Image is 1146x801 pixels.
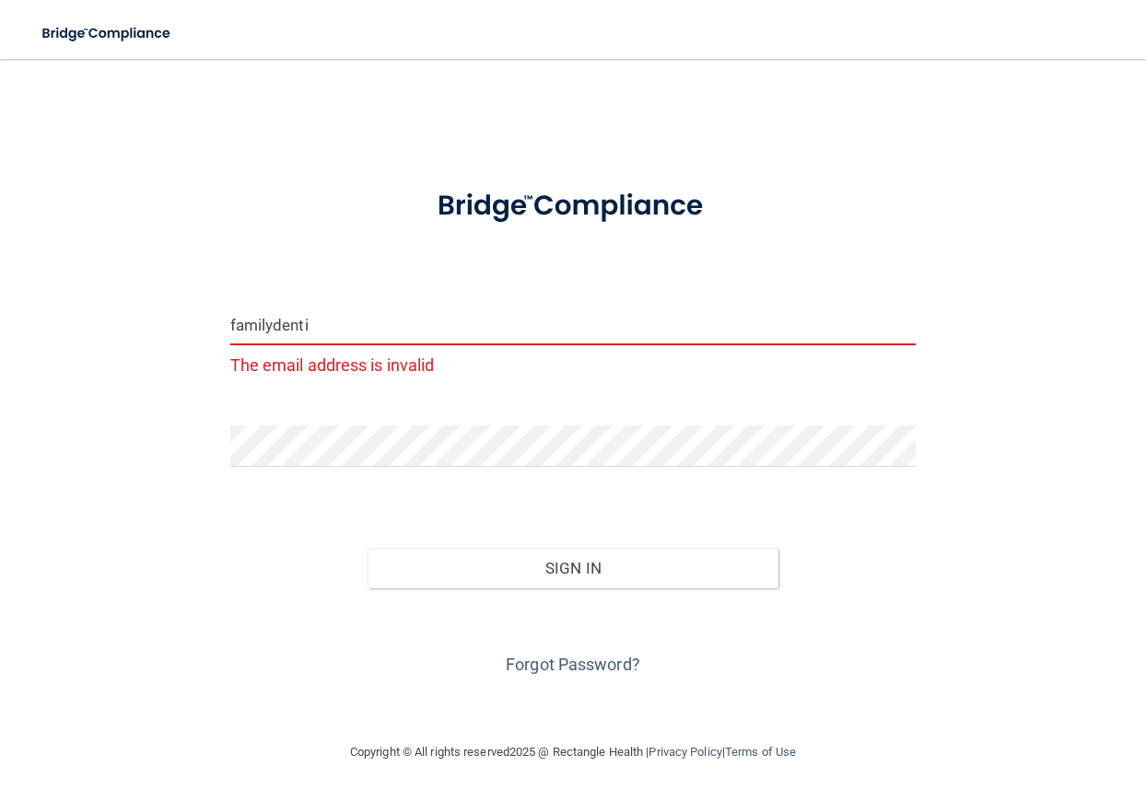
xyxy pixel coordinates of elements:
img: bridge_compliance_login_screen.278c3ca4.svg [408,169,737,243]
p: The email address is invalid [230,350,917,380]
a: Privacy Policy [649,745,721,759]
a: Forgot Password? [506,655,640,674]
a: Terms of Use [725,745,796,759]
input: Email [230,304,917,345]
div: Copyright © All rights reserved 2025 @ Rectangle Health | | [237,723,909,782]
button: Sign In [368,548,779,588]
img: bridge_compliance_login_screen.278c3ca4.svg [28,15,187,52]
